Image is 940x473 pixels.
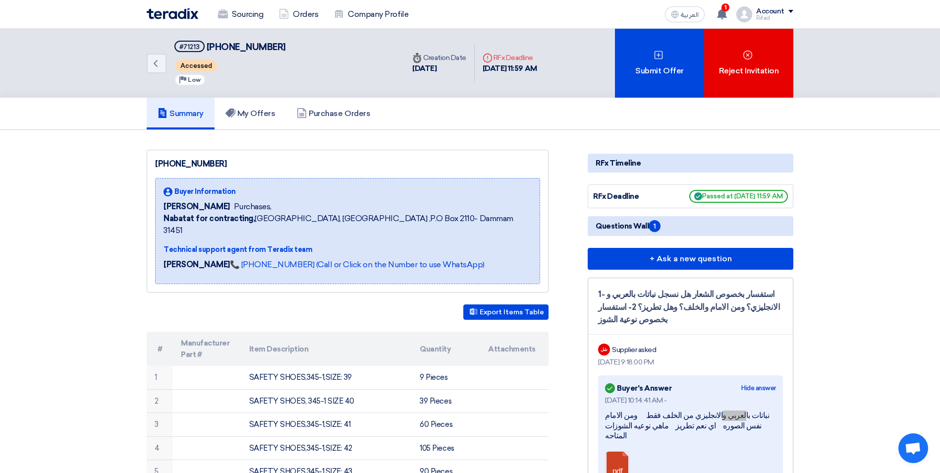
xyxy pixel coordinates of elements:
[593,191,667,202] div: RFx Deadline
[147,366,173,389] td: 1
[483,63,537,74] div: [DATE] 11:59 AM
[164,213,532,236] span: [GEOGRAPHIC_DATA], [GEOGRAPHIC_DATA] ,P.O Box 2110- Dammam 31451
[147,413,173,437] td: 3
[736,6,752,22] img: profile_test.png
[412,436,480,460] td: 105 Pieces
[241,413,412,437] td: SAFETY SHOES,345-1,SIZE: 41
[326,3,416,25] a: Company Profile
[164,214,255,223] b: Nabatat for contracting,
[158,109,204,118] h5: Summary
[483,53,537,63] div: RFx Deadline
[174,41,286,53] h5: 4087-911-8100015627
[271,3,326,25] a: Orders
[412,53,466,63] div: Creation Date
[412,366,480,389] td: 9 Pieces
[741,383,776,393] div: Hide answer
[588,248,793,270] button: + Ask a new question
[598,344,610,355] div: شل
[596,220,661,232] span: Questions Wall
[605,411,776,441] div: نباتات بالعربي والانجليزي من الخلف فقط ومن الامام نفس الصوره اي نعم تطريز ماهي نوعيه الشوزات المتاحه
[605,395,776,406] div: [DATE] 10:14:41 AM -
[215,98,286,129] a: My Offers
[147,436,173,460] td: 4
[174,186,236,197] span: Buyer Information
[173,332,241,366] th: Manufacturer Part #
[210,3,271,25] a: Sourcing
[681,11,699,18] span: العربية
[588,154,793,173] div: RFx Timeline
[241,366,412,389] td: SAFETY SHOES,345-1,SIZE: 39
[155,158,540,170] div: [PHONE_NUMBER]
[412,413,480,437] td: 60 Pieces
[615,29,704,98] div: Submit Offer
[704,29,793,98] div: Reject Invitation
[175,60,217,71] span: Accessed
[147,8,198,19] img: Teradix logo
[756,15,793,21] div: Rifad
[605,381,671,395] div: Buyer's Answer
[241,436,412,460] td: SAFETY SHOES,345-1,SIZE: 42
[480,332,549,366] th: Attachments
[147,332,173,366] th: #
[179,44,200,50] div: #71213
[649,220,661,232] span: 1
[412,63,466,74] div: [DATE]
[234,201,272,213] span: Purchases,
[147,98,215,129] a: Summary
[225,109,276,118] h5: My Offers
[598,288,783,326] div: 1- استفسار بخصوص الشعار هل نسجل نباتات بالعربي و الانجليزي؟ ومن الامام والخلف؟ وهل تطريز؟ 2- استف...
[207,42,286,53] span: [PHONE_NUMBER]
[412,389,480,413] td: 39 Pieces
[164,244,532,255] div: Technical support agent from Teradix team
[241,389,412,413] td: SAFETY SHOES, 345-1 SIZE 40
[612,345,656,355] div: Supplier asked
[297,109,370,118] h5: Purchase Orders
[898,433,928,463] a: Open chat
[598,357,783,367] div: [DATE] 9:18:00 PM
[756,7,784,16] div: Account
[164,201,230,213] span: [PERSON_NAME]
[412,332,480,366] th: Quantity
[241,332,412,366] th: Item Description
[463,304,549,320] button: Export Items Table
[147,389,173,413] td: 2
[721,3,729,11] span: 1
[286,98,381,129] a: Purchase Orders
[188,76,201,83] span: Low
[230,260,485,269] a: 📞 [PHONE_NUMBER] (Call or Click on the Number to use WhatsApp)
[689,190,788,203] span: Passed at [DATE] 11:59 AM
[164,260,230,269] strong: [PERSON_NAME]
[665,6,705,22] button: العربية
